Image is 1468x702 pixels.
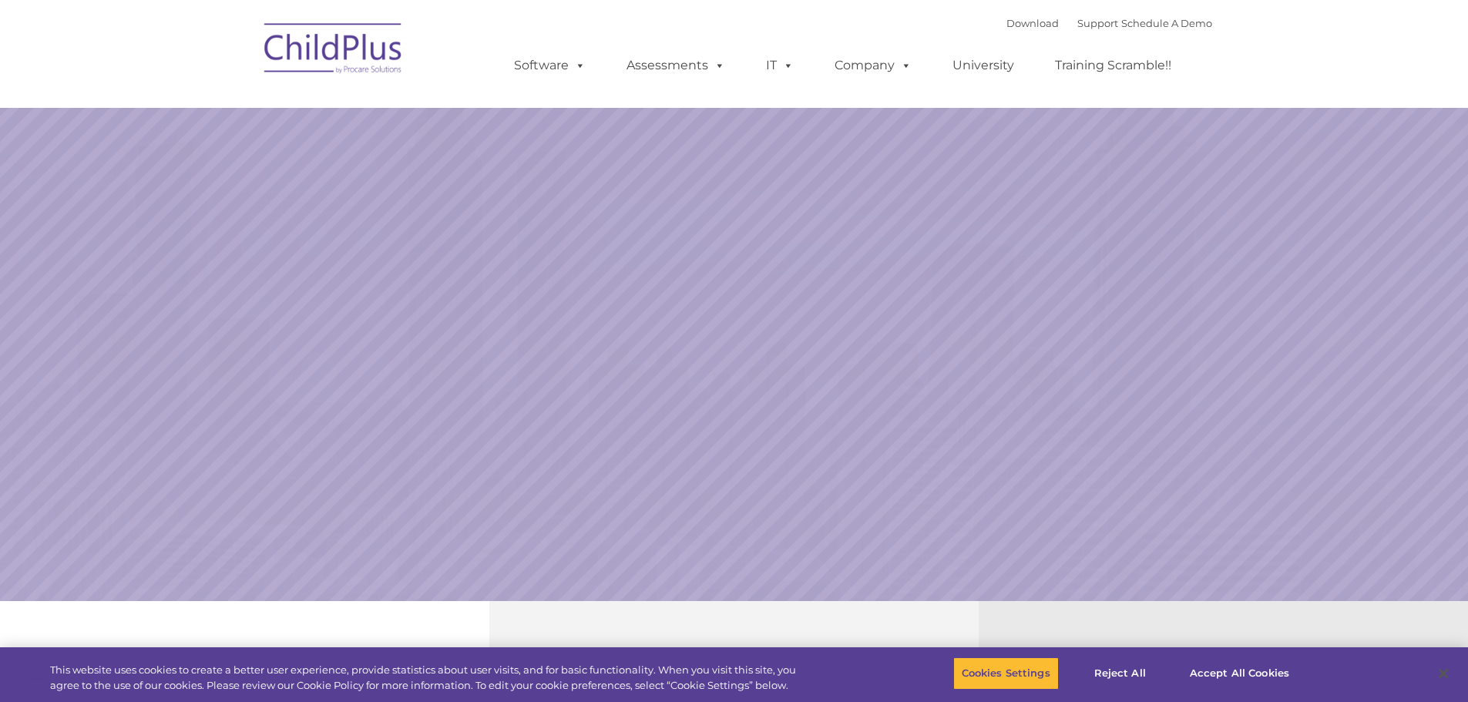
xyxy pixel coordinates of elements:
a: Training Scramble!! [1040,50,1187,81]
a: IT [751,50,809,81]
a: Support [1077,17,1118,29]
span: Last name [214,102,261,113]
button: Accept All Cookies [1181,657,1298,690]
a: Company [819,50,927,81]
img: ChildPlus by Procare Solutions [257,12,411,89]
button: Close [1426,657,1460,690]
a: Download [1006,17,1059,29]
button: Cookies Settings [953,657,1059,690]
span: Phone number [214,165,280,176]
a: University [937,50,1030,81]
a: Schedule A Demo [1121,17,1212,29]
font: | [1006,17,1212,29]
div: This website uses cookies to create a better user experience, provide statistics about user visit... [50,663,808,693]
a: Learn More [998,438,1242,502]
a: Assessments [611,50,741,81]
button: Reject All [1072,657,1168,690]
a: Software [499,50,601,81]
